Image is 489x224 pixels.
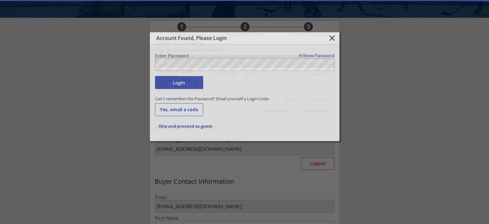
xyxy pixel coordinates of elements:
[155,53,295,58] div: Enter Password
[155,120,216,132] button: Skip and proceed as guest
[156,35,309,41] div: Account Found, Please Login
[327,33,338,43] button: close
[155,103,203,116] button: Yes, email a code
[295,53,334,58] div: Show Password
[155,96,334,102] div: Can't remember the Password? Email yourself a Login Code:
[155,76,203,89] button: Login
